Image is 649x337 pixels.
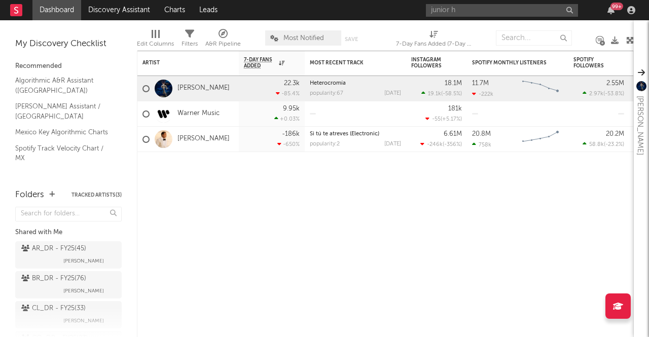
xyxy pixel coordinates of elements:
[182,38,198,50] div: Filters
[426,4,578,17] input: Search for artists
[444,131,462,137] div: 6.61M
[432,117,441,122] span: -55
[472,131,491,137] div: 20.8M
[420,141,462,147] div: ( )
[182,25,198,55] div: Filters
[583,90,624,97] div: ( )
[137,38,174,50] div: Edit Columns
[607,6,615,14] button: 99+
[443,91,460,97] span: -58.5 %
[384,141,401,147] div: [DATE]
[15,301,122,328] a: CL_DR - FY25(33)[PERSON_NAME]
[63,315,104,327] span: [PERSON_NAME]
[396,38,472,50] div: 7-Day Fans Added (7-Day Fans Added)
[606,131,624,137] div: 20.2M
[411,57,447,69] div: Instagram Followers
[610,3,623,10] div: 99 +
[384,91,401,96] div: [DATE]
[634,96,646,155] div: [PERSON_NAME]
[15,75,112,96] a: Algorithmic A&R Assistant ([GEOGRAPHIC_DATA])
[518,76,563,101] svg: Chart title
[472,141,491,148] div: 758k
[518,127,563,152] svg: Chart title
[177,84,230,93] a: [PERSON_NAME]
[177,135,230,143] a: [PERSON_NAME]
[15,38,122,50] div: My Discovery Checklist
[205,38,241,50] div: A&R Pipeline
[277,141,300,147] div: -650 %
[15,241,122,269] a: AR_DR - FY25(45)[PERSON_NAME]
[310,81,401,86] div: Heterocromía
[71,193,122,198] button: Tracked Artists(3)
[63,255,104,267] span: [PERSON_NAME]
[244,57,276,69] span: 7-Day Fans Added
[606,80,624,87] div: 2.55M
[63,285,104,297] span: [PERSON_NAME]
[21,303,86,315] div: CL_DR - FY25 ( 33 )
[444,142,460,147] span: -356 %
[605,142,623,147] span: -23.2 %
[15,207,122,221] input: Search for folders...
[573,57,609,69] div: Spotify Followers
[15,101,112,122] a: [PERSON_NAME] Assistant / [GEOGRAPHIC_DATA]
[283,105,300,112] div: 9.95k
[310,91,343,96] div: popularity: 67
[15,189,44,201] div: Folders
[15,169,112,180] a: Spotify Search Virality / MX
[21,273,86,285] div: BR_DR - FY25 ( 76 )
[274,116,300,122] div: +0.03 %
[345,36,358,42] button: Save
[310,60,386,66] div: Most Recent Track
[472,80,489,87] div: 11.7M
[396,25,472,55] div: 7-Day Fans Added (7-Day Fans Added)
[142,60,219,66] div: Artist
[589,91,603,97] span: 2.97k
[421,90,462,97] div: ( )
[589,142,604,147] span: 58.8k
[15,143,112,164] a: Spotify Track Velocity Chart / MX
[472,60,548,66] div: Spotify Monthly Listeners
[283,35,324,42] span: Most Notified
[205,25,241,55] div: A&R Pipeline
[425,116,462,122] div: ( )
[284,80,300,87] div: 22.3k
[310,141,340,147] div: popularity: 2
[15,127,112,138] a: Mexico Key Algorithmic Charts
[137,25,174,55] div: Edit Columns
[15,60,122,72] div: Recommended
[472,91,493,97] div: -222k
[428,91,441,97] span: 19.1k
[177,109,220,118] a: Warner Music
[310,131,379,137] a: Si tú te atreves (Electronic)
[282,131,300,137] div: -186k
[276,90,300,97] div: -85.4 %
[583,141,624,147] div: ( )
[445,80,462,87] div: 18.1M
[15,227,122,239] div: Shared with Me
[310,131,401,137] div: Si tú te atreves (Electronic)
[442,117,460,122] span: +5.17 %
[310,81,346,86] a: Heterocromía
[605,91,623,97] span: -53.8 %
[427,142,443,147] span: -246k
[21,243,86,255] div: AR_DR - FY25 ( 45 )
[496,30,572,46] input: Search...
[448,105,462,112] div: 181k
[15,271,122,298] a: BR_DR - FY25(76)[PERSON_NAME]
